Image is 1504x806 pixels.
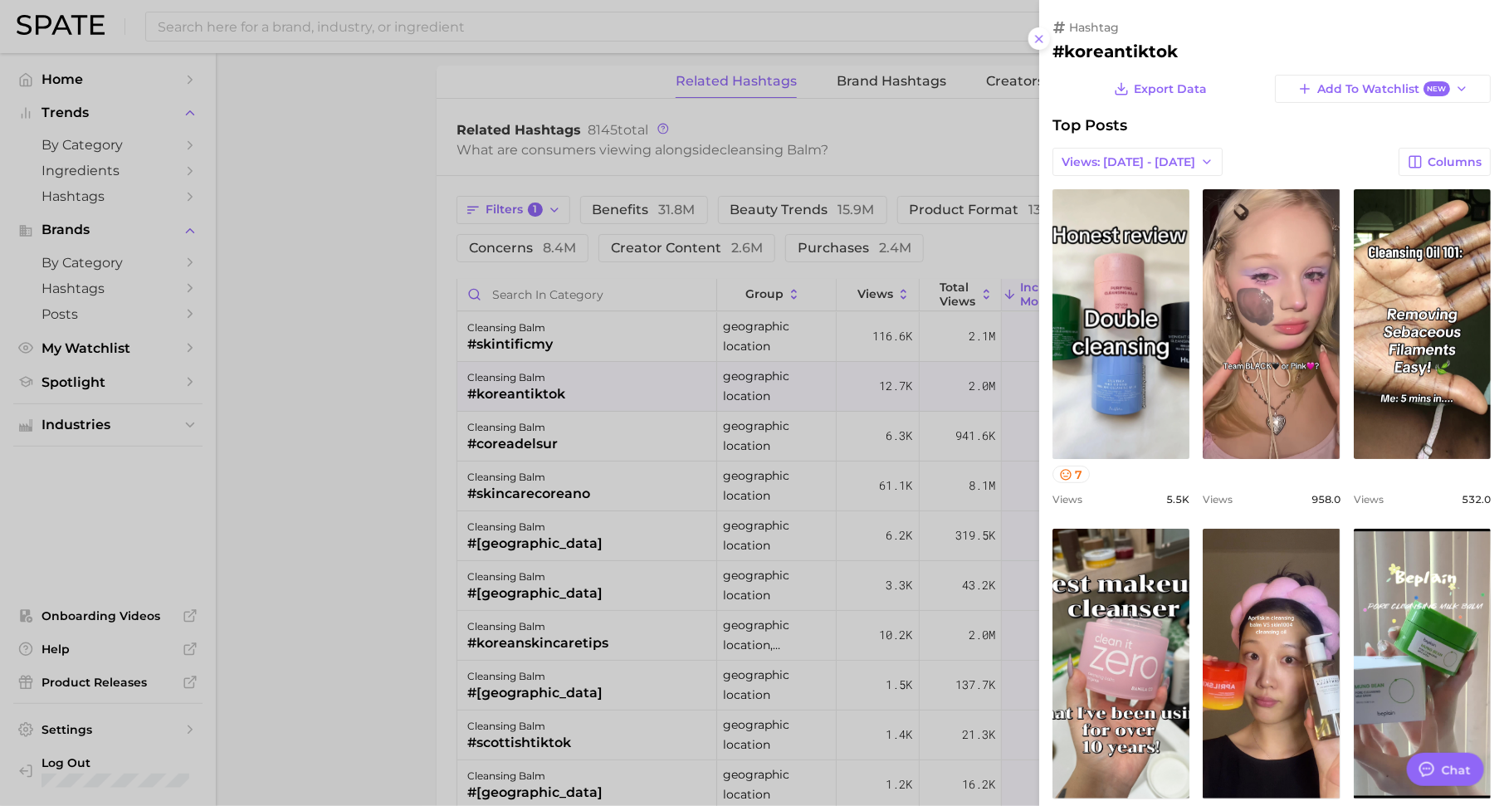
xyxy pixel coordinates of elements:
span: Views: [DATE] - [DATE] [1062,155,1195,169]
span: Views [1354,493,1384,506]
span: Columns [1428,155,1482,169]
span: Top Posts [1052,116,1127,134]
span: 532.0 [1462,493,1491,506]
span: Add to Watchlist [1317,81,1449,97]
span: Views [1052,493,1082,506]
span: 5.5k [1166,493,1189,506]
button: 7 [1052,466,1090,483]
h2: #koreantiktok [1052,42,1491,61]
button: Add to WatchlistNew [1275,75,1491,103]
span: 958.0 [1311,493,1340,506]
button: Views: [DATE] - [DATE] [1052,148,1223,176]
span: New [1423,81,1450,97]
button: Columns [1399,148,1491,176]
span: hashtag [1069,20,1119,35]
button: Export Data [1110,75,1211,103]
span: Export Data [1134,82,1207,96]
span: Views [1203,493,1233,506]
